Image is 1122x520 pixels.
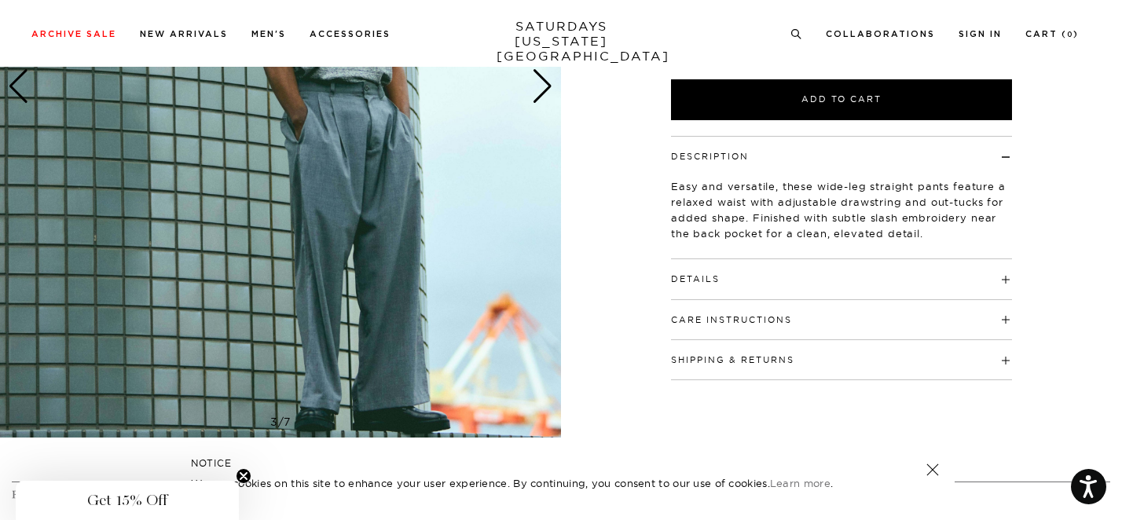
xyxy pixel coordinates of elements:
[8,69,29,104] div: Previous slide
[1067,31,1073,38] small: 0
[671,152,749,161] button: Description
[959,30,1002,38] a: Sign In
[270,415,278,429] span: 3
[87,491,167,510] span: Get 15% Off
[671,275,720,284] button: Details
[532,69,553,104] div: Next slide
[671,79,1012,120] button: Add to Cart
[671,356,794,364] button: Shipping & Returns
[191,475,875,491] p: We use cookies on this site to enhance your user experience. By continuing, you consent to our us...
[671,178,1012,241] p: Easy and versatile, these wide-leg straight pants feature a relaxed waist with adjustable drawstr...
[236,468,251,484] button: Close teaser
[191,456,931,471] h5: NOTICE
[251,30,286,38] a: Men's
[497,19,626,64] a: SATURDAYS[US_STATE][GEOGRAPHIC_DATA]
[31,30,116,38] a: Archive Sale
[770,477,830,489] a: Learn more
[826,30,935,38] a: Collaborations
[1025,30,1079,38] a: Cart (0)
[284,415,291,429] span: 7
[671,316,792,324] button: Care Instructions
[12,489,1110,502] h4: Recommended Items
[16,481,239,520] div: Get 15% OffClose teaser
[140,30,228,38] a: New Arrivals
[310,30,390,38] a: Accessories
